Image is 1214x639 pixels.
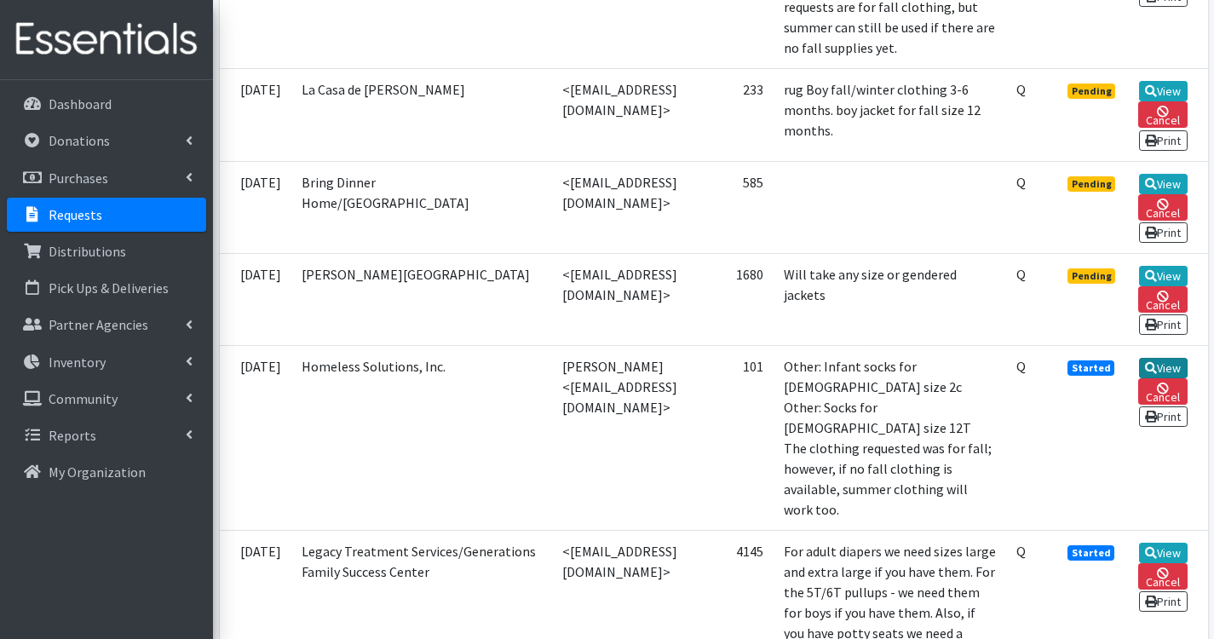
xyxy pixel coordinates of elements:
[774,253,1006,345] td: Will take any size or gendered jackets
[220,161,291,253] td: [DATE]
[694,253,774,345] td: 1680
[49,243,126,260] p: Distributions
[7,271,206,305] a: Pick Ups & Deliveries
[1067,545,1115,561] span: Started
[49,427,96,444] p: Reports
[1016,358,1026,375] abbr: Quantity
[7,455,206,489] a: My Organization
[291,253,552,345] td: [PERSON_NAME][GEOGRAPHIC_DATA]
[49,463,146,481] p: My Organization
[1138,378,1187,405] a: Cancel
[49,132,110,149] p: Donations
[1138,101,1187,128] a: Cancel
[552,161,694,253] td: <[EMAIL_ADDRESS][DOMAIN_NAME]>
[694,345,774,530] td: 101
[694,69,774,161] td: 233
[552,345,694,530] td: [PERSON_NAME] <[EMAIL_ADDRESS][DOMAIN_NAME]>
[694,161,774,253] td: 585
[49,206,102,223] p: Requests
[1067,176,1116,192] span: Pending
[1138,194,1187,221] a: Cancel
[1067,268,1116,284] span: Pending
[49,95,112,112] p: Dashboard
[1139,222,1188,243] a: Print
[220,69,291,161] td: [DATE]
[1139,591,1188,612] a: Print
[7,345,206,379] a: Inventory
[7,87,206,121] a: Dashboard
[1016,81,1026,98] abbr: Quantity
[1139,174,1188,194] a: View
[1138,286,1187,313] a: Cancel
[7,11,206,68] img: HumanEssentials
[1138,563,1187,590] a: Cancel
[291,161,552,253] td: Bring Dinner Home/[GEOGRAPHIC_DATA]
[49,170,108,187] p: Purchases
[7,234,206,268] a: Distributions
[774,345,1006,530] td: Other: Infant socks for [DEMOGRAPHIC_DATA] size 2c Other: Socks for [DEMOGRAPHIC_DATA] size 12T T...
[49,279,169,296] p: Pick Ups & Deliveries
[7,382,206,416] a: Community
[49,316,148,333] p: Partner Agencies
[1139,130,1188,151] a: Print
[220,253,291,345] td: [DATE]
[774,69,1006,161] td: rug Boy fall/winter clothing 3-6 months. boy jacket for fall size 12 months.
[7,161,206,195] a: Purchases
[552,253,694,345] td: <[EMAIL_ADDRESS][DOMAIN_NAME]>
[1067,360,1115,376] span: Started
[1139,314,1188,335] a: Print
[7,308,206,342] a: Partner Agencies
[1016,266,1026,283] abbr: Quantity
[49,390,118,407] p: Community
[49,354,106,371] p: Inventory
[7,198,206,232] a: Requests
[291,69,552,161] td: La Casa de [PERSON_NAME]
[1139,266,1188,286] a: View
[1139,543,1188,563] a: View
[552,69,694,161] td: <[EMAIL_ADDRESS][DOMAIN_NAME]>
[1067,83,1116,99] span: Pending
[7,124,206,158] a: Donations
[1139,358,1188,378] a: View
[1016,174,1026,191] abbr: Quantity
[1139,406,1188,427] a: Print
[7,418,206,452] a: Reports
[1139,81,1188,101] a: View
[1016,543,1026,560] abbr: Quantity
[291,345,552,530] td: Homeless Solutions, Inc.
[220,345,291,530] td: [DATE]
